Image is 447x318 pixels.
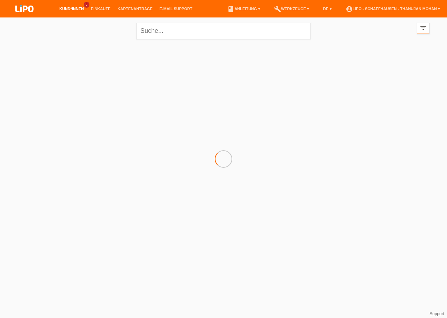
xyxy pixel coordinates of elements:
i: filter_list [419,24,427,32]
a: account_circleLIPO - Schaffhausen - Thanujan Mohan ▾ [342,7,444,11]
a: E-Mail Support [156,7,196,11]
span: 3 [84,2,89,8]
a: Kund*innen [56,7,87,11]
a: Kartenanträge [114,7,156,11]
a: LIPO pay [7,14,42,20]
a: buildWerkzeuge ▾ [271,7,313,11]
a: bookAnleitung ▾ [224,7,263,11]
i: account_circle [346,6,353,13]
i: build [274,6,281,13]
input: Suche... [136,23,311,39]
a: DE ▾ [320,7,335,11]
a: Einkäufe [87,7,114,11]
a: Support [430,311,444,316]
i: book [227,6,234,13]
